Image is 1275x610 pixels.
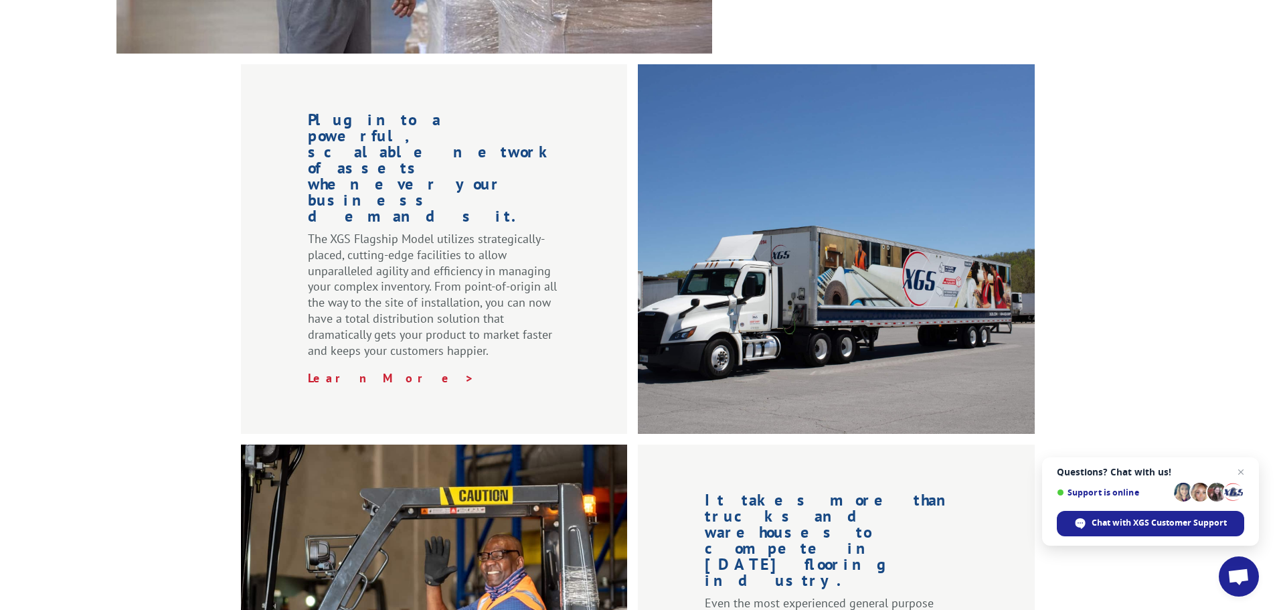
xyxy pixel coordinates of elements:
span: Questions? Chat with us! [1057,467,1244,477]
h1: It takes more than trucks and warehouses to compete in [DATE] flooring industry. [705,492,968,595]
span: Chat with XGS Customer Support [1057,511,1244,536]
h1: Plug into a powerful, scalable network of assets whenever your business demands it. [308,112,560,231]
p: The XGS Flagship Model utilizes strategically-placed, cutting-edge facilities to allow unparallel... [308,231,560,370]
a: Open chat [1219,556,1259,597]
span: Support is online [1057,487,1169,498]
span: Chat with XGS Customer Support [1092,517,1227,529]
a: Learn More > [308,370,475,386]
